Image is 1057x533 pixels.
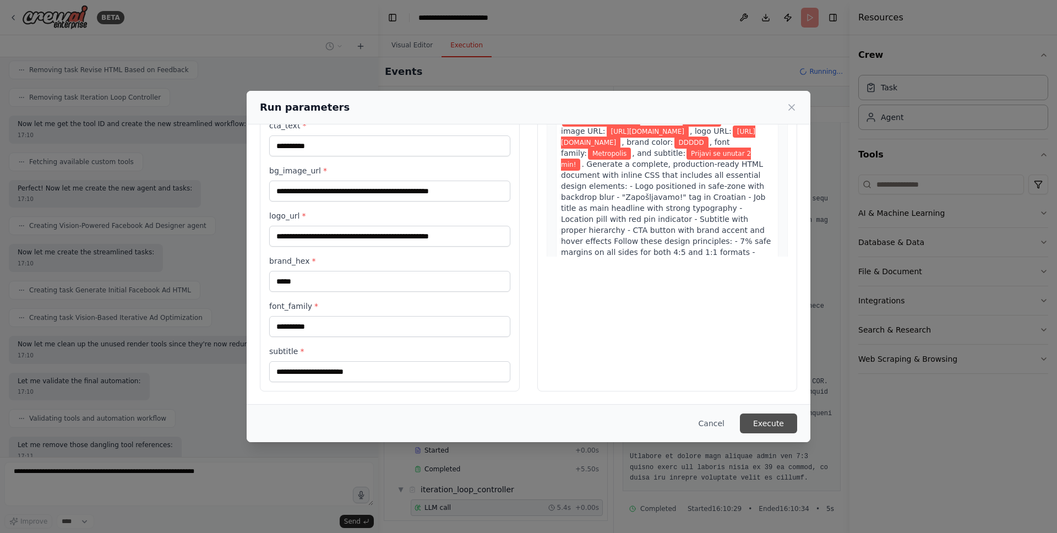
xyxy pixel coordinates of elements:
span: Variable: bg_image_url [607,126,689,138]
span: Variable: subtitle [561,148,751,171]
h2: Run parameters [260,100,350,115]
label: brand_hex [269,255,510,266]
label: subtitle [269,346,510,357]
span: . Generate a complete, production-ready HTML document with inline CSS that includes all essential... [561,160,771,334]
span: Variable: font_family [588,148,631,160]
span: , and subtitle: [632,149,685,157]
label: bg_image_url [269,165,510,176]
span: , font family: [561,138,730,157]
button: Execute [740,414,797,433]
label: logo_url [269,210,510,221]
span: , background image URL: [561,116,772,135]
span: Variable: logo_url [561,126,755,149]
span: , brand color: [622,138,673,146]
span: Variable: brand_hex [674,137,709,149]
label: cta_text [269,120,510,131]
button: Cancel [690,414,733,433]
label: font_family [269,301,510,312]
span: , logo URL: [690,127,732,135]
